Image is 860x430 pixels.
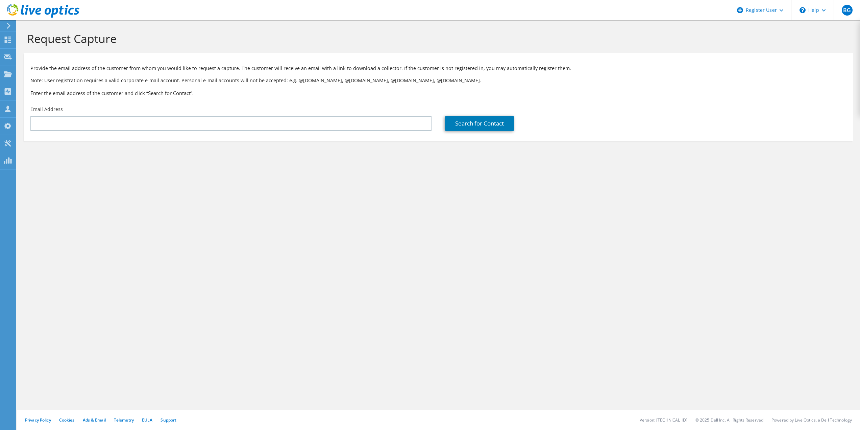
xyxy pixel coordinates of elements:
a: Support [161,417,176,423]
a: Telemetry [114,417,134,423]
a: Search for Contact [445,116,514,131]
li: © 2025 Dell Inc. All Rights Reserved [695,417,763,423]
h3: Enter the email address of the customer and click “Search for Contact”. [30,89,846,97]
a: EULA [142,417,152,423]
svg: \n [800,7,806,13]
p: Note: User registration requires a valid corporate e-mail account. Personal e-mail accounts will ... [30,77,846,84]
span: BG [842,5,853,16]
a: Privacy Policy [25,417,51,423]
a: Cookies [59,417,75,423]
h1: Request Capture [27,31,846,46]
li: Powered by Live Optics, a Dell Technology [771,417,852,423]
li: Version: [TECHNICAL_ID] [640,417,687,423]
a: Ads & Email [83,417,106,423]
label: Email Address [30,106,63,113]
p: Provide the email address of the customer from whom you would like to request a capture. The cust... [30,65,846,72]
